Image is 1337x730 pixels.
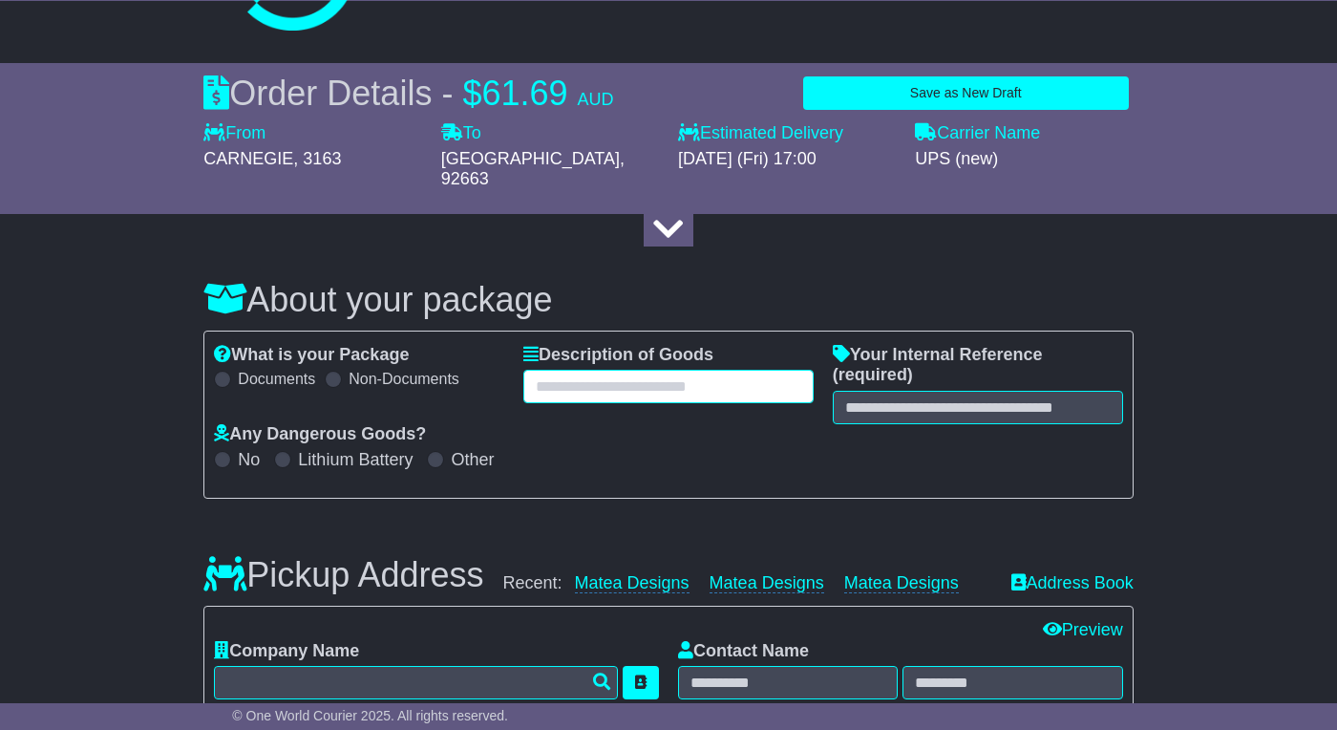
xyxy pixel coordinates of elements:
label: Other [451,450,494,471]
a: Preview [1043,620,1123,639]
button: Save as New Draft [803,76,1129,110]
span: $ [462,74,481,113]
label: Description of Goods [523,345,713,366]
div: [DATE] (Fri) 17:00 [678,149,896,170]
div: Recent: [502,573,991,594]
label: Documents [238,370,315,388]
label: To [441,123,481,144]
label: Contact Name [678,641,809,662]
a: Matea Designs [844,573,959,593]
label: Your Internal Reference (required) [833,345,1123,386]
label: Non-Documents [349,370,459,388]
label: From [203,123,265,144]
span: , 3163 [293,149,341,168]
a: Address Book [1011,573,1134,594]
span: , 92663 [441,149,625,189]
label: Carrier Name [915,123,1040,144]
label: No [238,450,260,471]
a: Matea Designs [710,573,824,593]
span: AUD [578,90,614,109]
label: Lithium Battery [298,450,413,471]
label: What is your Package [214,345,409,366]
div: Order Details - [203,73,613,114]
div: UPS (new) [915,149,1133,170]
a: Matea Designs [575,573,690,593]
span: CARNEGIE [203,149,293,168]
label: Company Name [214,641,359,662]
span: © One World Courier 2025. All rights reserved. [232,708,508,723]
span: 61.69 [481,74,567,113]
label: Estimated Delivery [678,123,896,144]
label: Any Dangerous Goods? [214,424,426,445]
h3: About your package [203,281,1133,319]
h3: Pickup Address [203,556,483,594]
span: [GEOGRAPHIC_DATA] [441,149,620,168]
